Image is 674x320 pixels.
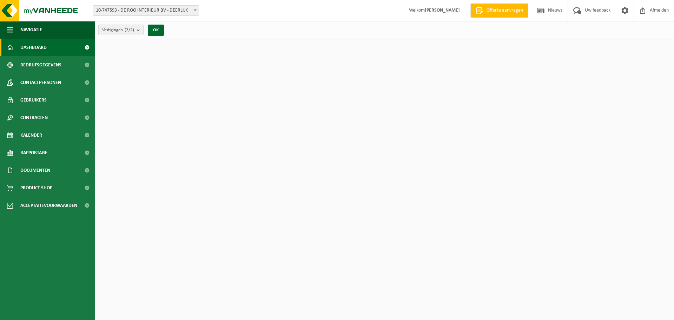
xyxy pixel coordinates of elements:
[485,7,525,14] span: Offerte aanvragen
[20,126,42,144] span: Kalender
[20,109,48,126] span: Contracten
[93,5,199,16] span: 10-747593 - DE ROO INTERIEUR BV - DEERLIJK
[425,8,460,13] strong: [PERSON_NAME]
[98,25,144,35] button: Vestigingen(2/2)
[93,6,199,15] span: 10-747593 - DE ROO INTERIEUR BV - DEERLIJK
[20,197,77,214] span: Acceptatievoorwaarden
[20,39,47,56] span: Dashboard
[102,25,134,35] span: Vestigingen
[20,56,61,74] span: Bedrijfsgegevens
[20,91,47,109] span: Gebruikers
[125,28,134,32] count: (2/2)
[470,4,528,18] a: Offerte aanvragen
[148,25,164,36] button: OK
[20,144,47,162] span: Rapportage
[20,162,50,179] span: Documenten
[20,179,52,197] span: Product Shop
[20,74,61,91] span: Contactpersonen
[20,21,42,39] span: Navigatie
